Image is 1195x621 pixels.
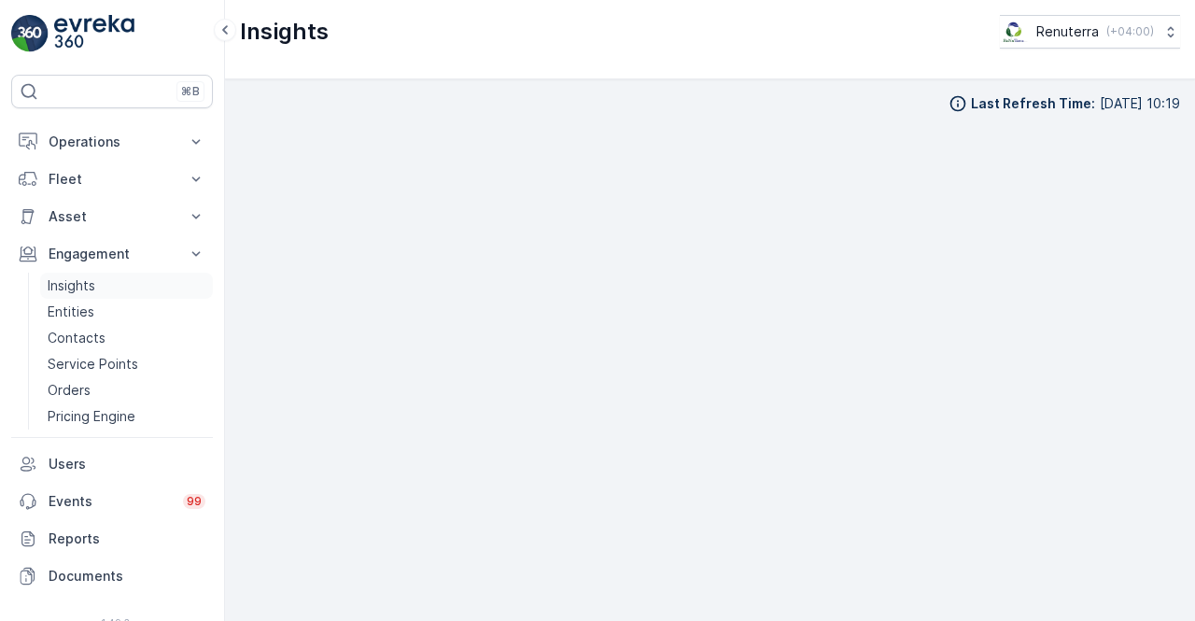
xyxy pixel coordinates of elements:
[40,299,213,325] a: Entities
[40,351,213,377] a: Service Points
[11,520,213,557] a: Reports
[49,207,176,226] p: Asset
[40,273,213,299] a: Insights
[48,303,94,321] p: Entities
[11,15,49,52] img: logo
[40,325,213,351] a: Contacts
[240,17,329,47] p: Insights
[1000,21,1029,42] img: Screenshot_2024-07-26_at_13.33.01.png
[1036,22,1099,41] p: Renuterra
[11,557,213,595] a: Documents
[11,235,213,273] button: Engagement
[1106,24,1154,39] p: ( +04:00 )
[49,567,205,586] p: Documents
[48,276,95,295] p: Insights
[1100,94,1180,113] p: [DATE] 10:19
[40,403,213,430] a: Pricing Engine
[48,381,91,400] p: Orders
[187,494,202,509] p: 99
[48,329,105,347] p: Contacts
[49,170,176,189] p: Fleet
[11,123,213,161] button: Operations
[49,492,172,511] p: Events
[49,245,176,263] p: Engagement
[49,455,205,473] p: Users
[11,483,213,520] a: Events99
[54,15,134,52] img: logo_light-DOdMpM7g.png
[48,407,135,426] p: Pricing Engine
[11,161,213,198] button: Fleet
[40,377,213,403] a: Orders
[11,445,213,483] a: Users
[48,355,138,374] p: Service Points
[11,198,213,235] button: Asset
[1000,15,1180,49] button: Renuterra(+04:00)
[49,133,176,151] p: Operations
[49,529,205,548] p: Reports
[181,84,200,99] p: ⌘B
[971,94,1095,113] p: Last Refresh Time :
